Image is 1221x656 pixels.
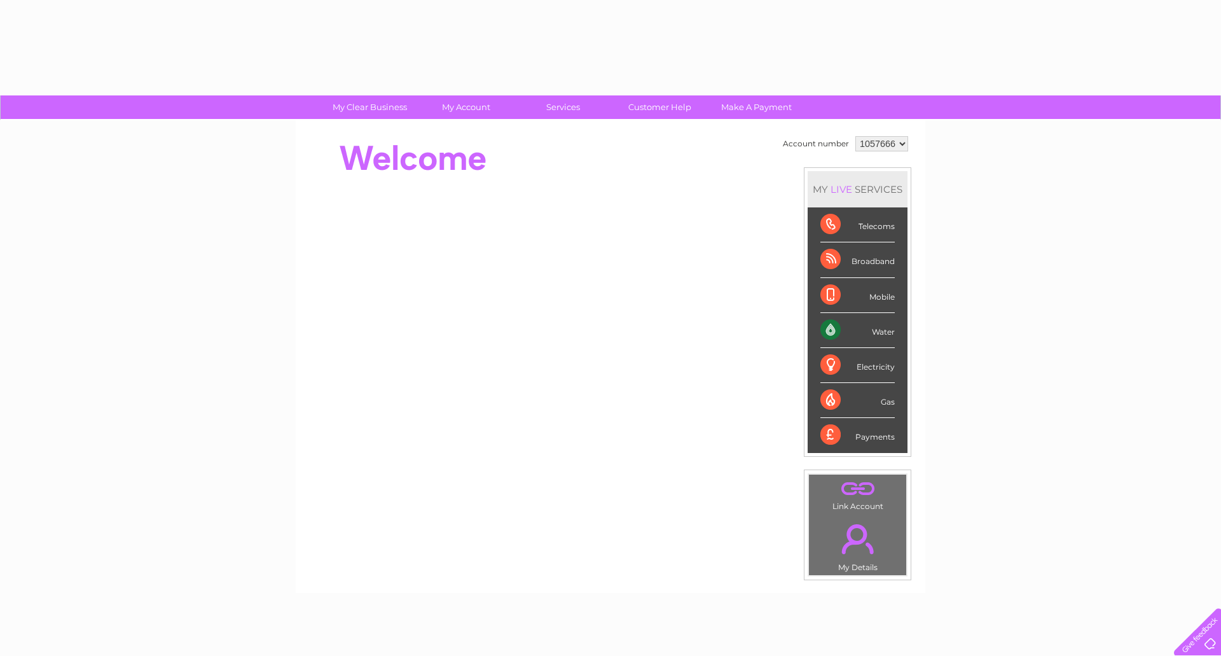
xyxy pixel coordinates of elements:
a: My Clear Business [317,95,422,119]
div: LIVE [828,183,855,195]
div: Water [820,313,895,348]
a: Make A Payment [704,95,809,119]
div: MY SERVICES [808,171,907,207]
div: Broadband [820,242,895,277]
div: Mobile [820,278,895,313]
a: Customer Help [607,95,712,119]
td: Link Account [808,474,907,514]
td: Account number [780,133,852,155]
div: Telecoms [820,207,895,242]
a: My Account [414,95,519,119]
a: . [812,517,903,561]
a: . [812,478,903,500]
a: Services [511,95,616,119]
div: Gas [820,383,895,418]
td: My Details [808,513,907,576]
div: Payments [820,418,895,452]
div: Electricity [820,348,895,383]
